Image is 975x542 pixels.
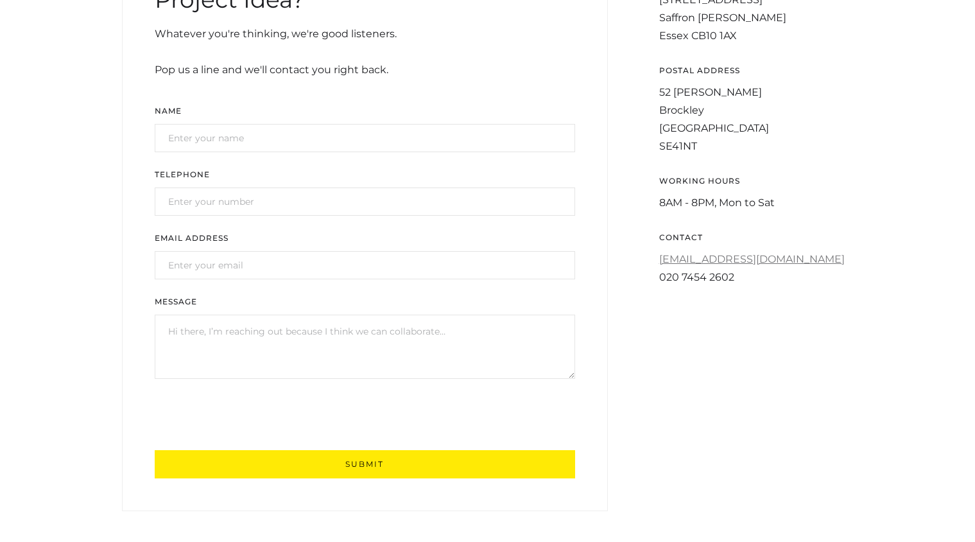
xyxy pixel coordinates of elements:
[155,124,575,152] input: Enter your name
[659,64,854,77] div: postal address
[155,450,575,478] input: Submit
[659,194,854,212] div: 8AM - 8PM, Mon to Sat
[155,395,350,445] iframe: reCAPTCHA
[155,251,575,279] input: Enter your email
[155,168,575,181] label: TELEPHONE
[155,188,575,216] input: Enter your number
[155,295,575,308] label: Message
[659,231,854,244] div: CONTACT
[155,105,575,118] label: Name
[659,268,854,286] div: 020 7454 2602
[659,83,854,155] div: 52 [PERSON_NAME] Brockley [GEOGRAPHIC_DATA] SE41NT
[155,232,575,245] label: Email Address
[659,175,854,188] div: WORKING HOURS
[155,25,575,79] div: Whatever you're thinking, we're good listeners. Pop us a line and we'll contact you right back.
[155,105,575,478] form: Get In Touch Form
[659,253,845,265] a: [EMAIL_ADDRESS][DOMAIN_NAME]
